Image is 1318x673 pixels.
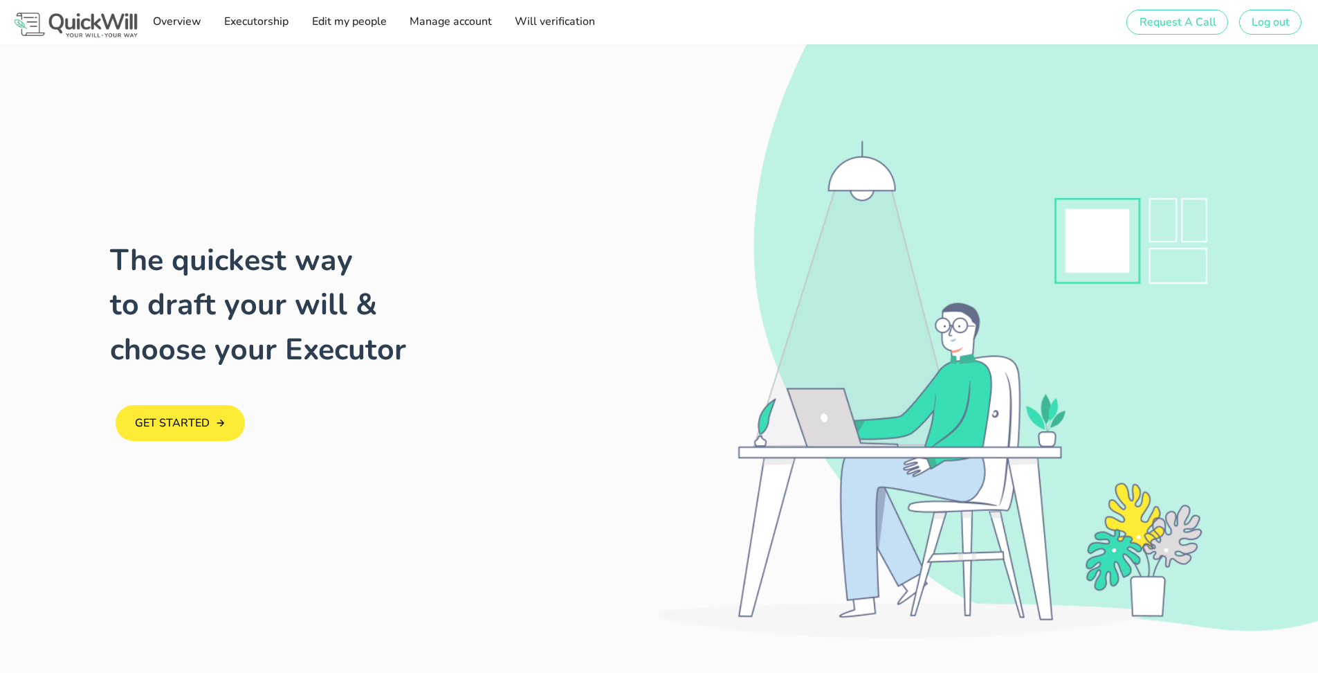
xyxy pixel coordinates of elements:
span: GET STARTED [134,415,210,431]
div: Online will creation [659,44,1318,639]
a: Executorship [219,8,293,36]
h1: The quickest way to draft your will & choose your Executor [110,238,659,373]
span: Overview [152,14,201,29]
span: Edit my people [311,14,386,29]
button: Log out [1239,10,1301,35]
a: Edit my people [306,8,390,36]
span: Request A Call [1138,15,1216,30]
span: Log out [1251,15,1290,30]
span: Manage account [409,14,492,29]
button: Request A Call [1126,10,1227,35]
a: Overview [147,8,205,36]
a: GET STARTED [116,405,246,441]
img: Logo [11,10,140,40]
span: Will verification [514,14,595,29]
a: Manage account [405,8,496,36]
a: Will verification [510,8,599,36]
span: Executorship [223,14,289,29]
